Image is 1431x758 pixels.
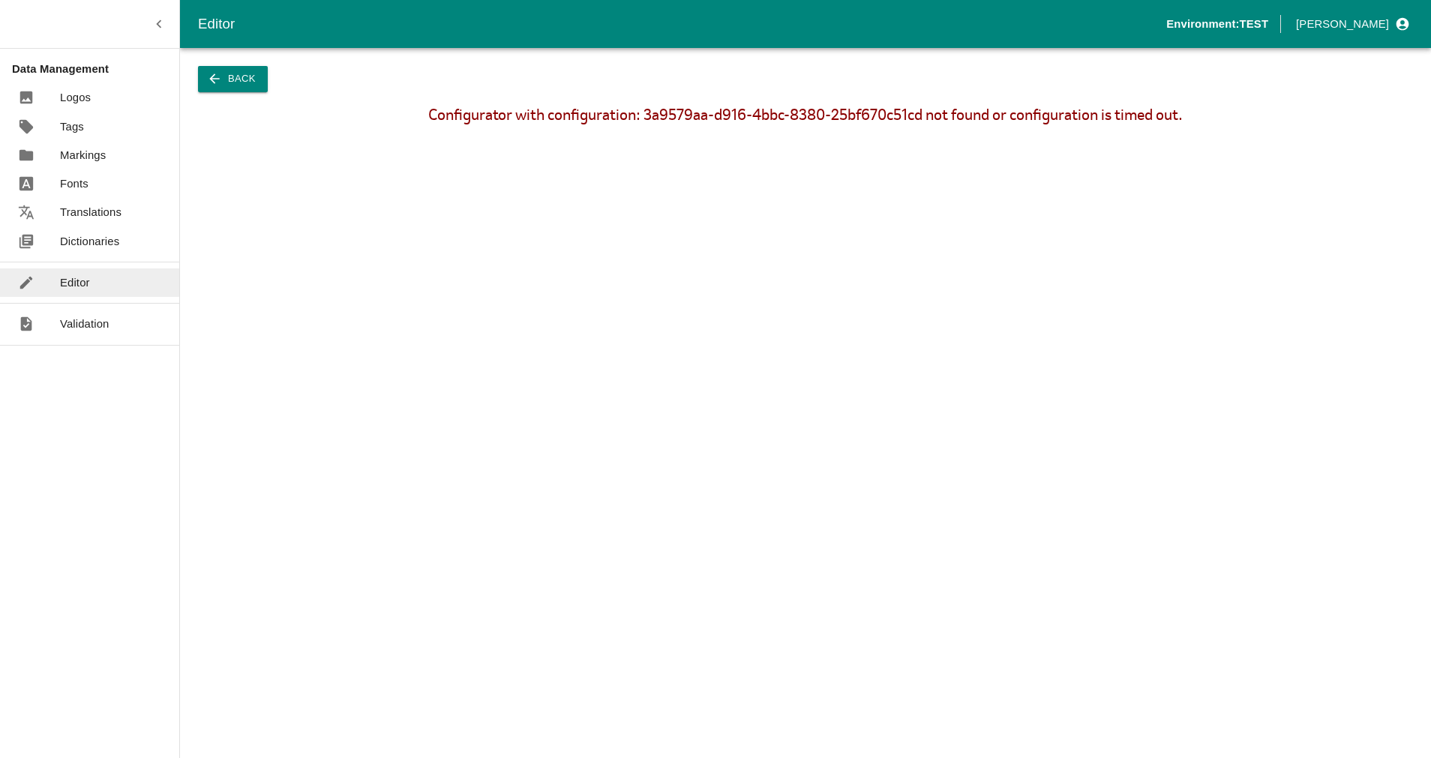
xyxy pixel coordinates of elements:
p: Markings [60,147,106,163]
p: Validation [60,316,109,332]
div: Configurator with configuration: 3a9579aa-d916-4bbc-8380-25bf670c51cd not found or configuration ... [195,106,1417,123]
p: Editor [60,274,90,291]
p: Environment: TEST [1166,16,1268,32]
p: Translations [60,204,121,220]
p: Dictionaries [60,233,119,250]
button: Back [198,66,268,92]
p: Fonts [60,175,88,192]
p: Data Management [12,61,179,77]
p: [PERSON_NAME] [1296,16,1389,32]
p: Tags [60,118,84,135]
p: Logos [60,89,91,106]
button: profile [1290,11,1413,37]
div: Editor [198,13,1166,35]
